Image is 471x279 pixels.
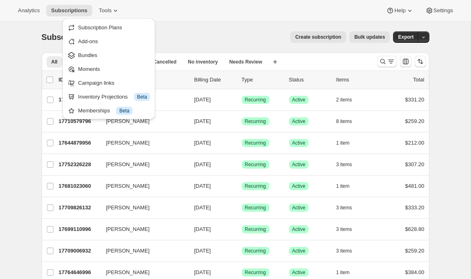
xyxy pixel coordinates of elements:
[336,183,350,189] span: 1 item
[420,5,458,16] button: Settings
[292,140,306,146] span: Active
[101,244,183,257] button: [PERSON_NAME]
[290,31,346,43] button: Create subscription
[245,118,266,125] span: Recurring
[59,225,100,233] p: 17699110996
[65,48,153,62] button: Bundles
[381,5,418,16] button: Help
[137,94,147,100] span: Beta
[59,76,424,84] div: IDCustomerBilling DateTypeStatusItemsTotal
[292,226,306,233] span: Active
[188,59,218,65] span: No inventory
[59,116,424,127] div: 17710579796[PERSON_NAME][DATE]SuccessRecurringSuccessActive8 items$259.20
[292,161,306,168] span: Active
[59,117,100,125] p: 17710579796
[59,159,424,170] div: 17752326228[PERSON_NAME][DATE]SuccessRecurringSuccessActive3 items$307.20
[194,226,211,232] span: [DATE]
[377,56,397,67] button: Search and filter results
[153,59,177,65] span: Cancelled
[413,76,424,84] p: Total
[405,97,424,103] span: $331.20
[349,31,390,43] button: Bulk updates
[59,202,424,213] div: 17709826132[PERSON_NAME][DATE]SuccessRecurringSuccessActive3 items$333.20
[336,118,352,125] span: 8 items
[292,204,306,211] span: Active
[394,7,405,14] span: Help
[393,31,418,43] button: Export
[336,269,350,276] span: 1 item
[245,97,266,103] span: Recurring
[59,224,424,235] div: 17699110996[PERSON_NAME][DATE]SuccessRecurringSuccessActive3 items$628.80
[292,97,306,103] span: Active
[106,160,150,169] span: [PERSON_NAME]
[194,97,211,103] span: [DATE]
[245,140,266,146] span: Recurring
[194,204,211,211] span: [DATE]
[101,180,183,193] button: [PERSON_NAME]
[59,94,424,105] div: 17694851156[PERSON_NAME][DATE]SuccessRecurringSuccessActive2 items$331.20
[59,267,424,278] div: 17764646996[PERSON_NAME][DATE]SuccessRecurringSuccessActive1 item$384.00
[119,108,129,114] span: Beta
[336,224,361,235] button: 3 items
[269,56,282,68] button: Create new view
[292,269,306,276] span: Active
[106,268,150,277] span: [PERSON_NAME]
[292,248,306,254] span: Active
[336,267,359,278] button: 1 item
[194,140,211,146] span: [DATE]
[336,180,359,192] button: 1 item
[405,161,424,167] span: $307.20
[106,204,150,212] span: [PERSON_NAME]
[106,139,150,147] span: [PERSON_NAME]
[94,5,124,16] button: Tools
[400,56,411,67] button: Customize table column order and visibility
[336,140,350,146] span: 1 item
[101,136,183,149] button: [PERSON_NAME]
[65,90,153,103] button: Inventory Projections
[336,116,361,127] button: 8 items
[78,52,97,58] span: Bundles
[106,247,150,255] span: [PERSON_NAME]
[336,137,359,149] button: 1 item
[101,266,183,279] button: [PERSON_NAME]
[405,248,424,254] span: $259.20
[194,118,211,124] span: [DATE]
[194,269,211,275] span: [DATE]
[242,76,282,84] div: Type
[405,140,424,146] span: $212.00
[106,225,150,233] span: [PERSON_NAME]
[78,93,150,101] div: Inventory Projections
[194,161,211,167] span: [DATE]
[194,183,211,189] span: [DATE]
[336,245,361,257] button: 3 items
[295,34,341,40] span: Create subscription
[101,158,183,171] button: [PERSON_NAME]
[433,7,453,14] span: Settings
[245,183,266,189] span: Recurring
[336,76,377,84] div: Items
[194,76,235,84] p: Billing Date
[336,202,361,213] button: 3 items
[336,159,361,170] button: 3 items
[245,204,266,211] span: Recurring
[78,80,114,86] span: Campaign links
[65,76,153,89] button: Campaign links
[13,5,44,16] button: Analytics
[245,161,266,168] span: Recurring
[59,268,100,277] p: 17764646996
[51,59,58,65] span: All
[18,7,40,14] span: Analytics
[51,7,87,14] span: Subscriptions
[99,7,111,14] span: Tools
[336,97,352,103] span: 2 items
[101,201,183,214] button: [PERSON_NAME]
[194,248,211,254] span: [DATE]
[59,139,100,147] p: 17644879956
[46,5,92,16] button: Subscriptions
[336,161,352,168] span: 3 items
[59,182,100,190] p: 17681023060
[405,183,424,189] span: $481.00
[354,34,385,40] span: Bulk updates
[336,226,352,233] span: 3 items
[65,35,153,48] button: Add-ons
